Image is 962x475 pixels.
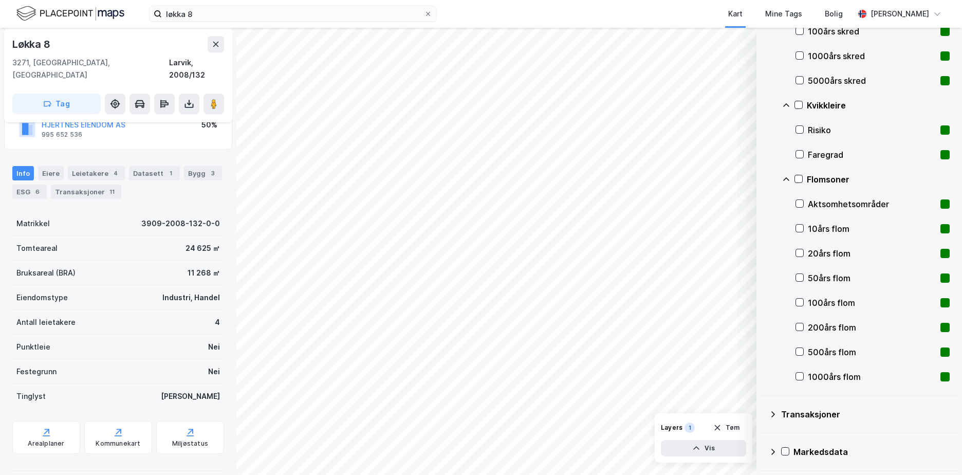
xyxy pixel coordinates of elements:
div: 995 652 536 [42,131,82,139]
div: Kommunekart [96,440,140,448]
div: Bygg [184,166,222,180]
div: Festegrunn [16,366,57,378]
div: Transaksjoner [51,185,121,199]
div: 500års flom [808,346,936,358]
div: Miljøstatus [172,440,208,448]
div: 50års flom [808,272,936,284]
div: Datasett [129,166,180,180]
div: 11 268 ㎡ [188,267,220,279]
div: 1 [165,168,176,178]
div: Info [12,166,34,180]
div: 1 [684,423,695,433]
div: 3909-2008-132-0-0 [141,217,220,230]
div: Kart [728,8,743,20]
div: Matrikkel [16,217,50,230]
div: 4 [110,168,121,178]
div: Løkka 8 [12,36,52,52]
div: Layers [661,424,682,432]
div: 4 [215,316,220,328]
div: 24 625 ㎡ [186,242,220,254]
div: Faregrad [808,149,936,161]
div: 100års flom [808,297,936,309]
div: Antall leietakere [16,316,76,328]
div: Kvikkleire [807,99,950,112]
div: 3 [208,168,218,178]
div: 3271, [GEOGRAPHIC_DATA], [GEOGRAPHIC_DATA] [12,57,169,81]
div: Nei [208,341,220,353]
div: Bolig [825,8,843,20]
div: ESG [12,185,47,199]
div: Punktleie [16,341,50,353]
div: Larvik, 2008/132 [169,57,224,81]
div: Bruksareal (BRA) [16,267,76,279]
button: Tøm [707,419,746,436]
button: Tag [12,94,101,114]
iframe: Chat Widget [911,426,962,475]
div: 200års flom [808,321,936,334]
div: Leietakere [68,166,125,180]
div: Transaksjoner [781,408,950,421]
div: 10års flom [808,223,936,235]
button: Vis [661,440,746,456]
div: Eiere [38,166,64,180]
div: Nei [208,366,220,378]
div: 5000års skred [808,75,936,87]
div: Tinglyst [16,390,46,403]
div: Markedsdata [793,446,950,458]
div: Tomteareal [16,242,58,254]
div: Arealplaner [28,440,64,448]
div: Flomsoner [807,173,950,186]
div: 20års flom [808,247,936,260]
div: [PERSON_NAME] [871,8,929,20]
div: [PERSON_NAME] [161,390,220,403]
div: 6 [32,187,43,197]
div: 1000års flom [808,371,936,383]
div: Mine Tags [765,8,802,20]
div: 11 [107,187,117,197]
div: Aktsomhetsområder [808,198,936,210]
div: Risiko [808,124,936,136]
div: Industri, Handel [162,291,220,304]
div: 100års skred [808,25,936,38]
div: Eiendomstype [16,291,68,304]
input: Søk på adresse, matrikkel, gårdeiere, leietakere eller personer [162,6,424,22]
div: Kontrollprogram for chat [911,426,962,475]
div: 50% [201,119,217,131]
div: 1000års skred [808,50,936,62]
img: logo.f888ab2527a4732fd821a326f86c7f29.svg [16,5,124,23]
